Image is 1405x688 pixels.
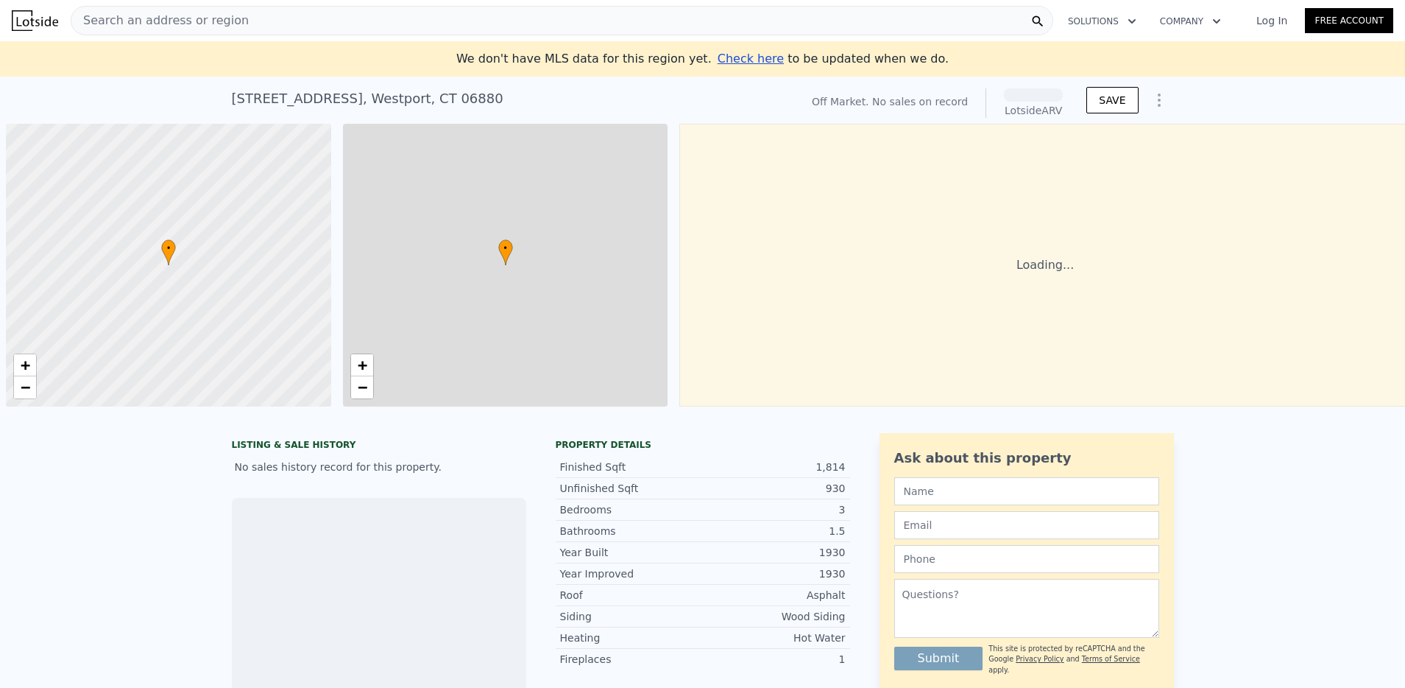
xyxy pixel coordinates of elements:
[232,88,503,109] div: [STREET_ADDRESS] , Westport , CT 06880
[560,609,703,624] div: Siding
[560,588,703,603] div: Roof
[703,460,846,474] div: 1,814
[1148,8,1233,35] button: Company
[560,524,703,538] div: Bathrooms
[351,376,373,399] a: Zoom out
[1056,8,1148,35] button: Solutions
[703,609,846,624] div: Wood Siding
[1004,103,1063,118] div: Lotside ARV
[560,481,703,496] div: Unfinished Sqft
[232,454,526,480] div: No sales history record for this property.
[894,477,1159,505] input: Name
[351,354,373,376] a: Zoom in
[1082,655,1140,663] a: Terms of Service
[1305,8,1393,33] a: Free Account
[894,448,1159,468] div: Ask about this property
[894,647,983,670] button: Submit
[894,511,1159,539] input: Email
[718,52,784,66] span: Check here
[703,545,846,560] div: 1930
[560,631,703,645] div: Heating
[560,545,703,560] div: Year Built
[161,242,176,255] span: •
[21,356,30,374] span: +
[556,439,850,451] div: Property details
[894,545,1159,573] input: Phone
[14,354,36,376] a: Zoom in
[560,652,703,667] div: Fireplaces
[1086,87,1138,113] button: SAVE
[1016,655,1064,663] a: Privacy Policy
[498,242,513,255] span: •
[703,588,846,603] div: Asphalt
[703,566,846,581] div: 1930
[812,94,968,109] div: Off Market. No sales on record
[21,378,30,396] span: −
[703,524,846,538] div: 1.5
[161,239,176,265] div: •
[1239,13,1305,28] a: Log In
[703,631,846,645] div: Hot Water
[12,10,58,31] img: Lotside
[498,239,513,265] div: •
[71,12,249,29] span: Search an address or region
[703,652,846,667] div: 1
[560,460,703,474] div: Finished Sqft
[988,644,1158,675] div: This site is protected by reCAPTCHA and the Google and apply.
[1144,85,1174,115] button: Show Options
[703,481,846,496] div: 930
[357,378,367,396] span: −
[232,439,526,454] div: LISTING & SALE HISTORY
[560,566,703,581] div: Year Improved
[718,50,949,68] div: to be updated when we do.
[14,376,36,399] a: Zoom out
[560,502,703,517] div: Bedrooms
[456,50,949,68] div: We don't have MLS data for this region yet.
[357,356,367,374] span: +
[703,502,846,517] div: 3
